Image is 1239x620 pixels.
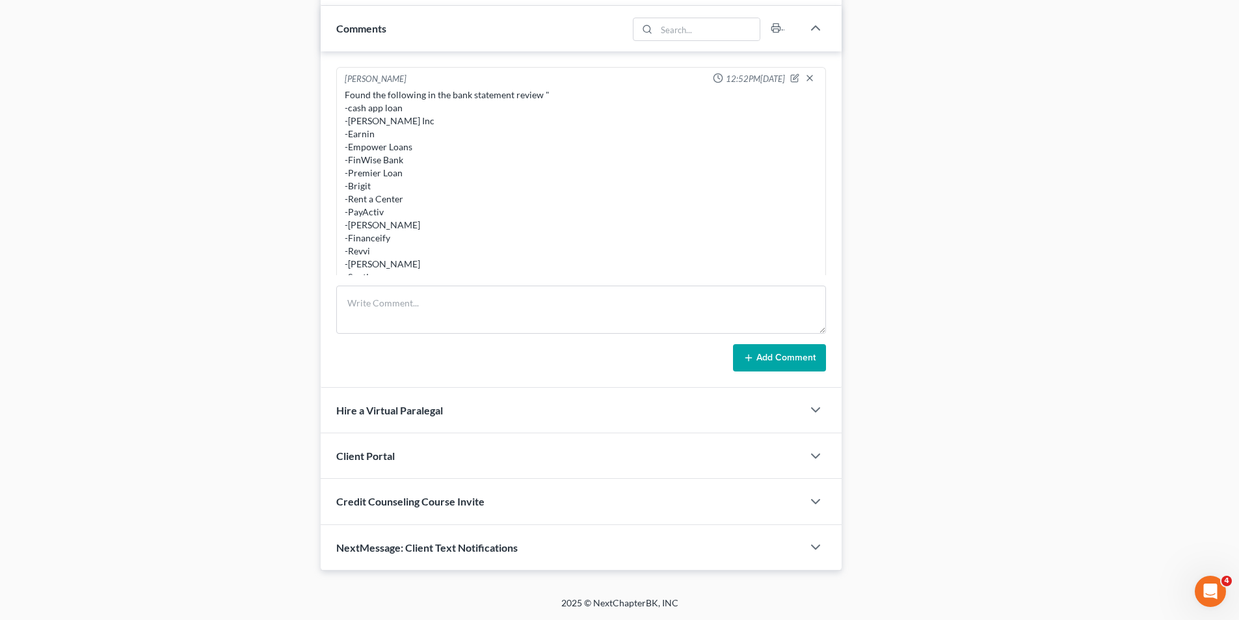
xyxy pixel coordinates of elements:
[657,18,760,40] input: Search...
[345,88,818,375] div: Found the following in the bank statement review " -cash app loan -[PERSON_NAME] Inc -Earnin -Emp...
[1195,576,1226,607] iframe: Intercom live chat
[249,597,991,620] div: 2025 © NextChapterBK, INC
[336,22,386,34] span: Comments
[336,495,485,507] span: Credit Counseling Course Invite
[336,541,518,554] span: NextMessage: Client Text Notifications
[1221,576,1232,586] span: 4
[733,344,826,371] button: Add Comment
[726,73,785,85] span: 12:52PM[DATE]
[336,404,443,416] span: Hire a Virtual Paralegal
[336,450,395,462] span: Client Portal
[345,73,406,86] div: [PERSON_NAME]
